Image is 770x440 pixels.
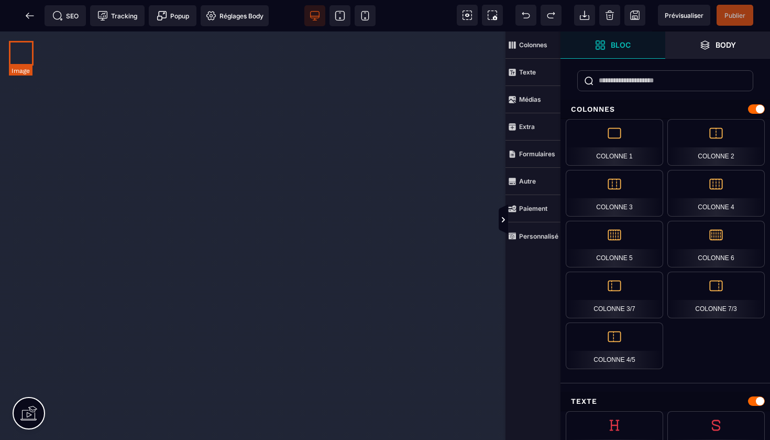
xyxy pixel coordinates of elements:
span: Réglages Body [206,10,263,21]
strong: Personnalisé [519,232,558,240]
strong: Bloc [611,41,631,49]
span: Publier [724,12,745,19]
span: Voir tablette [329,5,350,26]
strong: Texte [519,68,536,76]
span: Code de suivi [90,5,145,26]
strong: Extra [519,123,535,131]
strong: Body [716,41,736,49]
span: Créer une alerte modale [149,5,196,26]
span: Capture d'écran [482,5,503,26]
div: Colonne 5 [566,221,663,267]
div: Colonne 6 [667,221,765,267]
span: Aperçu [658,5,710,26]
strong: Paiement [519,205,547,212]
strong: Formulaires [519,150,555,158]
span: Extra [505,113,560,141]
div: Texte [560,392,770,411]
span: Enregistrer le contenu [717,5,753,26]
span: Nettoyage [599,5,620,26]
div: Colonne 4/5 [566,323,663,369]
span: Retour [19,5,40,26]
span: Médias [505,86,560,113]
span: Tracking [97,10,137,21]
div: Colonne 2 [667,119,765,166]
span: Voir mobile [355,5,376,26]
span: Personnalisé [505,222,560,250]
span: Prévisualiser [665,12,703,19]
span: Popup [157,10,189,21]
span: Rétablir [541,5,562,26]
span: Texte [505,59,560,86]
div: Colonne 3 [566,170,663,217]
span: Formulaires [505,141,560,168]
span: SEO [52,10,79,21]
span: Autre [505,168,560,195]
span: Métadata SEO [45,5,86,26]
div: Colonne 1 [566,119,663,166]
span: Afficher les vues [560,205,571,236]
span: Ouvrir les blocs [560,31,665,59]
strong: Médias [519,95,541,103]
div: Colonne 7/3 [667,272,765,318]
span: Défaire [515,5,536,26]
span: Voir les composants [457,5,478,26]
span: Ouvrir les calques [665,31,770,59]
span: Favicon [201,5,269,26]
div: Colonne 3/7 [566,272,663,318]
span: Importer [574,5,595,26]
div: Colonne 4 [667,170,765,217]
strong: Autre [519,177,536,185]
strong: Colonnes [519,41,547,49]
span: Voir bureau [304,5,325,26]
div: Colonnes [560,100,770,119]
span: Enregistrer [624,5,645,26]
span: Paiement [505,195,560,222]
span: Colonnes [505,31,560,59]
